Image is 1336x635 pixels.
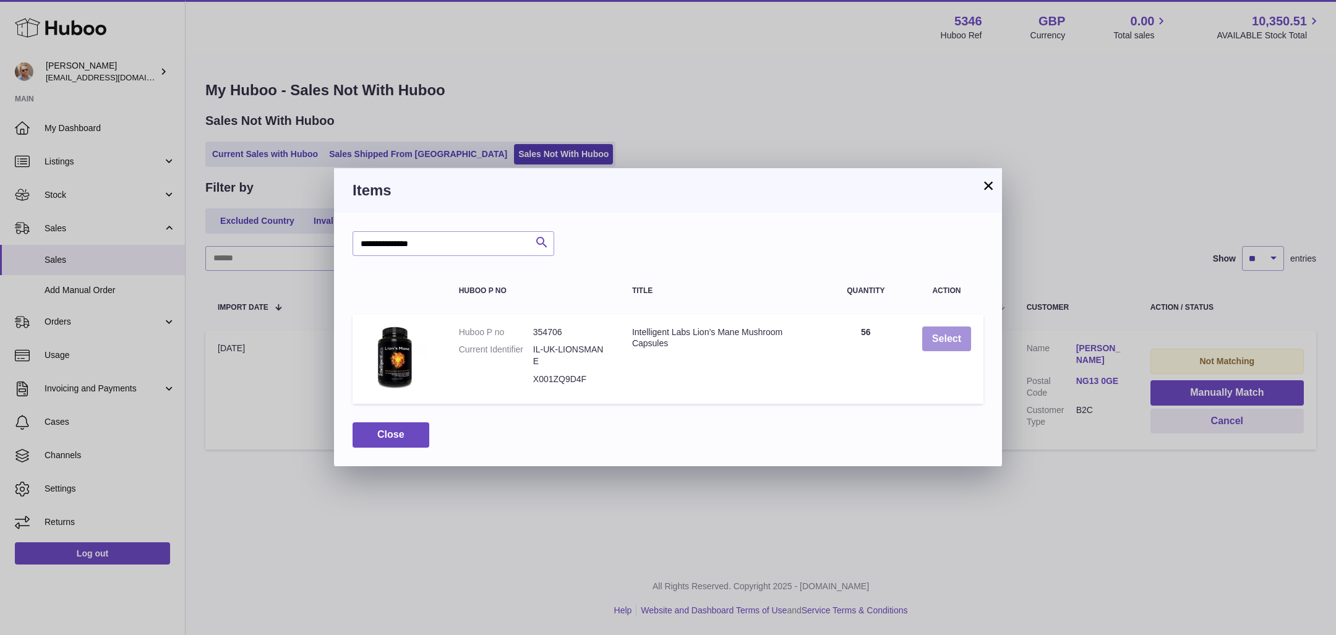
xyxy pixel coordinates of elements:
[365,326,427,388] img: Intelligent Labs Lion’s Mane Mushroom Capsules
[353,422,429,448] button: Close
[533,326,607,338] dd: 354706
[447,275,620,307] th: Huboo P no
[822,314,910,404] td: 56
[353,181,983,200] h3: Items
[910,275,983,307] th: Action
[620,275,822,307] th: Title
[377,429,405,440] span: Close
[822,275,910,307] th: Quantity
[533,344,607,367] dd: IL-UK-LIONSMANE
[533,373,607,385] dd: X001ZQ9D4F
[459,344,533,367] dt: Current Identifier
[981,178,996,193] button: ×
[632,326,810,350] div: Intelligent Labs Lion’s Mane Mushroom Capsules
[922,326,971,352] button: Select
[459,326,533,338] dt: Huboo P no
